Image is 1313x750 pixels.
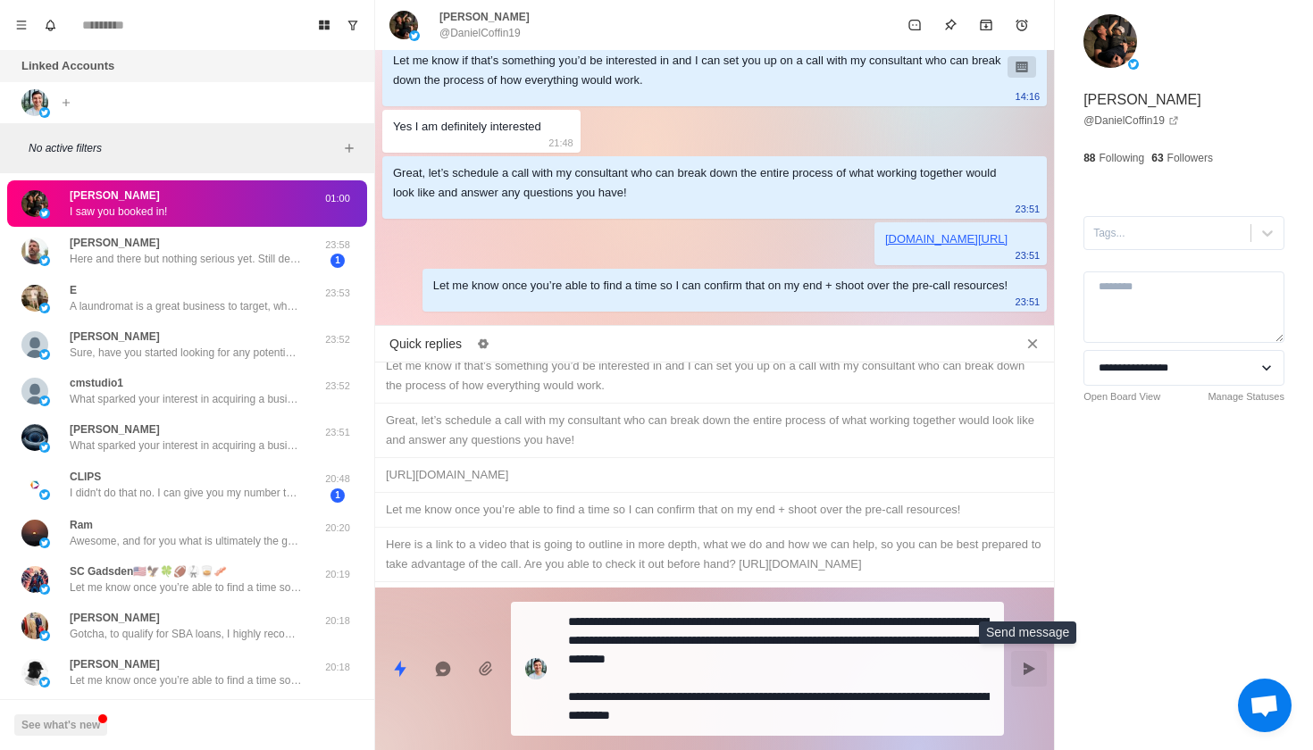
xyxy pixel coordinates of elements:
button: Notifications [36,11,64,39]
img: picture [39,489,50,500]
p: What sparked your interest in acquiring a business, and where are you located? I might be able to... [70,391,302,407]
p: 20:48 [315,471,360,487]
a: @DanielCoffin19 [1083,112,1179,129]
img: picture [21,471,48,498]
p: 20:18 [315,660,360,675]
button: Send message [1011,651,1047,687]
p: @DanielCoffin19 [439,25,521,41]
img: picture [21,331,48,358]
img: picture [39,107,50,118]
p: [PERSON_NAME] [1083,89,1201,111]
button: Add filters [339,137,360,159]
button: Quick replies [382,651,418,687]
p: 23:51 [1016,199,1041,219]
p: Following [1100,150,1145,166]
img: picture [21,566,48,593]
button: Close quick replies [1018,329,1047,358]
p: I didn't do that no. I can give you my number though and we can talk through text. I wanted to se... [70,485,302,501]
img: picture [39,677,50,687]
div: Let me know if that’s something you’d be interested in and I can set you up on a call with my con... [393,51,1008,90]
p: 23:52 [315,379,360,394]
p: Followers [1167,150,1213,166]
div: Let me know if that’s something you’d be interested in and I can set you up on a call with my con... [386,356,1043,396]
a: Manage Statuses [1208,389,1284,404]
div: Let me know once you’re able to find a time so I can confirm that on my end + shoot over the pre-... [386,500,1043,520]
p: Quick replies [389,335,462,354]
p: [PERSON_NAME] [439,9,530,25]
img: picture [21,612,48,639]
p: 23:58 [315,237,360,253]
img: picture [39,303,50,313]
img: picture [39,537,50,548]
p: Awesome, and for you what is ultimately the goal with acquiring a cash flowing business? [70,533,302,549]
p: 23:52 [315,332,360,347]
button: Add media [468,651,504,687]
p: [PERSON_NAME] [70,610,160,626]
button: Menu [7,11,36,39]
button: Pin [932,7,968,43]
button: See what's new [14,714,107,736]
p: 63 [1151,150,1163,166]
img: picture [21,659,48,686]
p: cmstudio1 [70,375,123,391]
p: 14:16 [1016,87,1041,106]
p: No active filters [29,140,339,156]
button: Archive [968,7,1004,43]
a: Open Board View [1083,389,1160,404]
span: 1 [330,488,345,503]
p: [PERSON_NAME] [70,421,160,437]
p: 20:19 [315,567,360,582]
div: Great, let’s schedule a call with my consultant who can break down the entire process of what wor... [386,411,1043,450]
img: picture [39,255,50,266]
p: A laundromat is a great business to target, where is it based? [70,298,302,314]
p: [PERSON_NAME] [70,656,160,672]
p: Sure, have you started looking for any potential businesses to acquire yet? [70,345,302,361]
img: picture [39,442,50,453]
p: Ram [70,517,93,533]
img: picture [39,208,50,219]
button: Add account [55,92,77,113]
p: Let me know once you’re able to find a time so I can confirm that on my end + shoot over the pre-... [70,672,302,688]
button: Add reminder [1004,7,1040,43]
p: I saw you booked in! [70,204,167,220]
img: picture [21,285,48,312]
img: picture [21,378,48,404]
div: Great, let’s schedule a call with my consultant who can break down the entire process of what wor... [393,163,1008,203]
img: picture [21,237,48,264]
img: picture [21,520,48,546]
p: 23:51 [1016,292,1041,312]
button: Board View [310,11,339,39]
img: picture [389,11,418,39]
img: picture [409,30,420,41]
button: Edit quick replies [469,329,498,358]
p: Linked Accounts [21,57,114,75]
p: E [70,282,77,298]
img: picture [39,584,50,595]
a: [DOMAIN_NAME][URL] [885,232,1008,246]
img: picture [1083,14,1137,68]
p: [PERSON_NAME] [70,235,160,251]
p: [PERSON_NAME] [70,187,160,204]
p: Here and there but nothing serious yet. Still deciding if this is the route to take. [70,251,302,267]
button: Mark as unread [897,7,932,43]
img: picture [1128,59,1139,70]
p: 23:51 [1016,246,1041,265]
p: SC Gadsden🇺🇸🦅🍀🏈🥋🥃🥓 [70,563,227,579]
button: Reply with AI [425,651,461,687]
span: 1 [330,254,345,268]
div: Let me know once you’re able to find a time so I can confirm that on my end + shoot over the pre-... [433,276,1008,296]
p: 23:51 [315,425,360,440]
div: Here is a link to a video that is going to outline in more depth, what we do and how we can help,... [386,535,1043,574]
p: [PERSON_NAME] [70,329,160,345]
p: 88 [1083,150,1095,166]
p: 01:00 [315,191,360,206]
img: picture [39,396,50,406]
div: [URL][DOMAIN_NAME] [386,465,1043,485]
p: 23:53 [315,286,360,301]
img: picture [39,630,50,641]
img: picture [525,658,547,679]
div: Yes I am definitely interested [393,117,541,137]
img: picture [39,349,50,360]
p: 21:48 [548,133,573,153]
p: What sparked your interest in acquiring a business, and where are you located? I might be able to... [70,437,302,454]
